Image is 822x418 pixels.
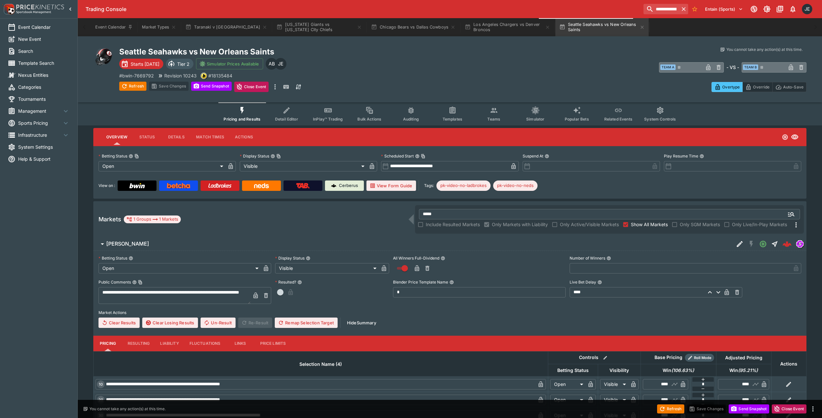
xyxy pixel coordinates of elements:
span: Show All Markets [631,221,668,228]
span: Betting Status [550,366,596,374]
button: Refresh [119,82,146,91]
div: James Edlin [275,58,286,70]
span: Roll Mode [691,355,714,361]
p: Resulted? [275,279,296,285]
div: bwin [201,73,207,79]
div: 1 Groups 1 Markets [126,215,178,223]
p: Cerberus [339,182,358,189]
button: Copy To Clipboard [134,154,139,158]
button: Seattle Seahawks vs New Orleans Saints [555,18,649,36]
label: View on : [98,180,115,191]
span: Only Markets with Liability [492,221,548,228]
button: Taranaki v [GEOGRAPHIC_DATA] [181,18,271,36]
p: Starts [DATE] [131,61,159,67]
button: James Edlin [800,2,814,16]
button: Clear Results [98,318,140,328]
button: Send Snapshot [729,404,769,413]
span: Related Events [604,117,632,122]
button: more [809,405,817,413]
h6: [PERSON_NAME] [106,240,149,247]
span: Win(106.63%) [655,366,701,374]
p: Display Status [275,255,305,261]
button: Send Snapshot [191,82,232,91]
p: Suspend At [523,153,543,159]
button: Display Status [306,256,310,261]
button: Scheduled StartCopy To Clipboard [415,154,420,158]
button: [PERSON_NAME] [93,238,734,250]
button: Copy To Clipboard [421,154,425,158]
span: Visibility [602,366,636,374]
img: Betcha [167,183,190,188]
span: 10 [98,382,104,387]
div: Event type filters [218,102,681,125]
span: Only Active/Visible Markets [560,221,619,228]
span: Team B [743,64,758,70]
button: View Form Guide [366,180,416,191]
button: Play Resume Time [700,154,704,158]
button: HideSummary [343,318,380,328]
span: InPlay™ Trading [313,117,343,122]
button: Close Event [234,82,269,92]
p: Scheduled Start [381,153,414,159]
button: Display StatusCopy To Clipboard [271,154,275,158]
img: PriceKinetics [16,5,64,9]
span: New Event [18,36,70,42]
span: Tournaments [18,96,70,102]
em: ( 95.21 %) [738,366,758,374]
button: Copy To Clipboard [276,154,281,158]
button: Notifications [787,3,799,15]
div: Alex Bothe [266,58,277,70]
button: Los Angeles Chargers vs Denver Broncos [461,18,554,36]
div: Betting Target: cerberus [436,180,491,191]
img: Sportsbook Management [16,11,51,14]
p: Public Comments [98,279,131,285]
div: Visible [600,379,628,389]
a: e4c0049e-1172-4258-924e-8ef0b5bf638d [781,238,793,250]
button: Connected to PK [748,3,760,15]
img: Cerberus [331,183,336,188]
label: Tags: [424,180,434,191]
span: Sports Pricing [18,120,62,126]
img: Ladbrokes [208,183,232,188]
p: Revision 10243 [164,72,197,79]
button: Overview [101,129,133,145]
button: Copy To Clipboard [138,280,143,284]
div: Open [98,161,226,171]
button: SGM Disabled [746,238,757,250]
img: Neds [254,183,269,188]
button: Resulting [122,336,155,351]
p: Number of Winners [570,255,605,261]
p: Blender Price Template Name [393,279,448,285]
button: Override [742,82,772,92]
em: ( 106.63 %) [671,366,694,374]
button: Links [226,336,255,351]
a: Cerberus [325,180,364,191]
p: Overtype [722,84,740,90]
button: Clear Losing Results [142,318,198,328]
span: 20 [97,398,104,402]
span: Un-Result [201,318,235,328]
span: Popular Bets [565,117,589,122]
img: TabNZ [296,183,310,188]
button: [US_STATE] Giants vs [US_STATE] City Chiefs [272,18,366,36]
button: Number of Winners [607,256,611,261]
div: Base Pricing [652,354,685,362]
span: Template Search [18,60,70,66]
button: Actions [229,129,259,145]
button: Overtype [712,82,743,92]
p: Live Bet Delay [570,279,596,285]
div: simulator [796,240,804,248]
p: Copy To Clipboard [119,72,154,79]
svg: More [792,221,800,229]
button: Fluctuations [184,336,226,351]
button: Chicago Bears vs Dallas Cowboys [367,18,459,36]
span: Help & Support [18,156,70,162]
button: Details [162,129,191,145]
span: Win(95.21%) [722,366,765,374]
div: Open [550,395,585,405]
button: Remap Selection Target [275,318,338,328]
img: logo-cerberus--red.svg [782,239,792,249]
th: Controls [548,351,641,364]
div: Open [550,379,585,389]
div: Start From [712,82,806,92]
